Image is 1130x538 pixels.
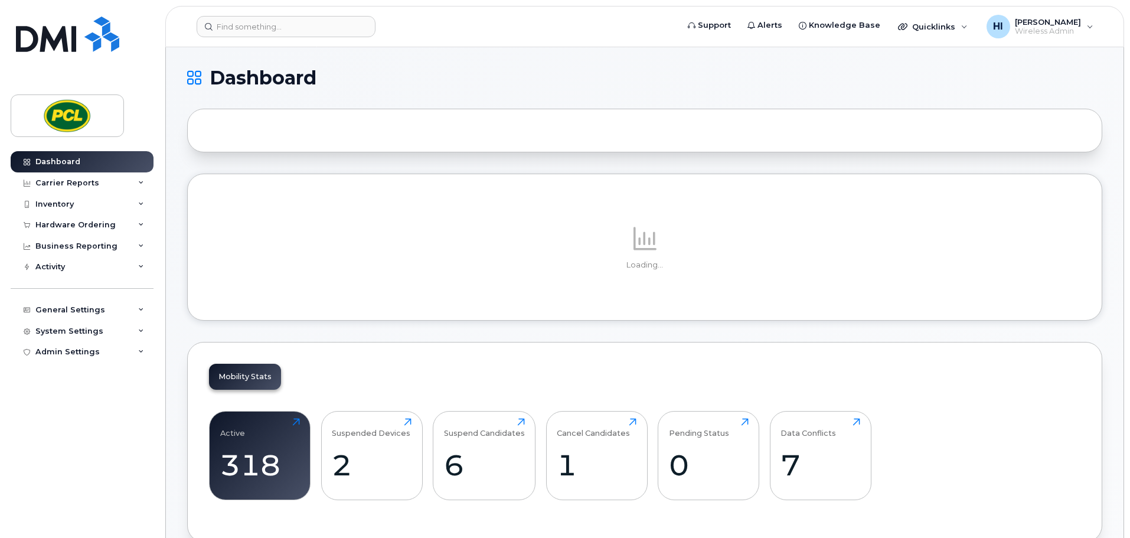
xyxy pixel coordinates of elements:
div: 6 [444,448,525,482]
div: 0 [669,448,749,482]
div: Suspended Devices [332,418,410,438]
span: Dashboard [210,69,316,87]
div: Suspend Candidates [444,418,525,438]
a: Cancel Candidates1 [557,418,636,494]
a: Active318 [220,418,300,494]
div: 7 [780,448,860,482]
div: Active [220,418,245,438]
div: Data Conflicts [780,418,836,438]
a: Pending Status0 [669,418,749,494]
p: Loading... [209,260,1080,270]
div: Cancel Candidates [557,418,630,438]
div: 318 [220,448,300,482]
div: Pending Status [669,418,729,438]
a: Suspended Devices2 [332,418,411,494]
div: 2 [332,448,411,482]
a: Data Conflicts7 [780,418,860,494]
a: Suspend Candidates6 [444,418,525,494]
div: 1 [557,448,636,482]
